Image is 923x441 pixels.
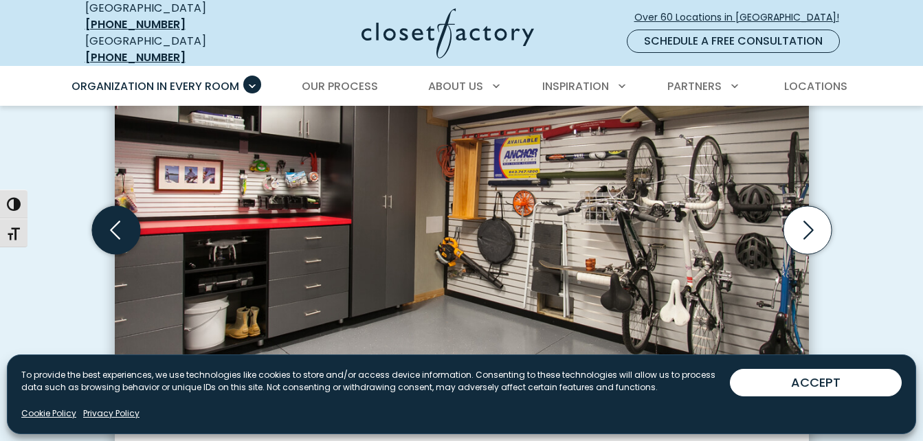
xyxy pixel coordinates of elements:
span: Inspiration [542,78,609,94]
span: Our Process [302,78,378,94]
span: Locations [784,78,847,94]
span: Partners [667,78,722,94]
button: ACCEPT [730,369,902,396]
div: [GEOGRAPHIC_DATA] [85,33,254,66]
span: Organization in Every Room [71,78,239,94]
img: Closet Factory Logo [362,8,534,58]
span: Over 60 Locations in [GEOGRAPHIC_DATA]! [634,10,850,25]
a: Over 60 Locations in [GEOGRAPHIC_DATA]! [634,5,851,30]
nav: Primary Menu [62,67,862,106]
button: Next slide [778,201,837,260]
span: About Us [428,78,483,94]
img: Custom garage slatwall organizer for bikes, surf boards, and tools [115,30,809,405]
a: Cookie Policy [21,407,76,420]
p: To provide the best experiences, we use technologies like cookies to store and/or access device i... [21,369,730,394]
a: Schedule a Free Consultation [627,30,840,53]
a: [PHONE_NUMBER] [85,49,186,65]
a: [PHONE_NUMBER] [85,16,186,32]
button: Previous slide [87,201,146,260]
a: Privacy Policy [83,407,140,420]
